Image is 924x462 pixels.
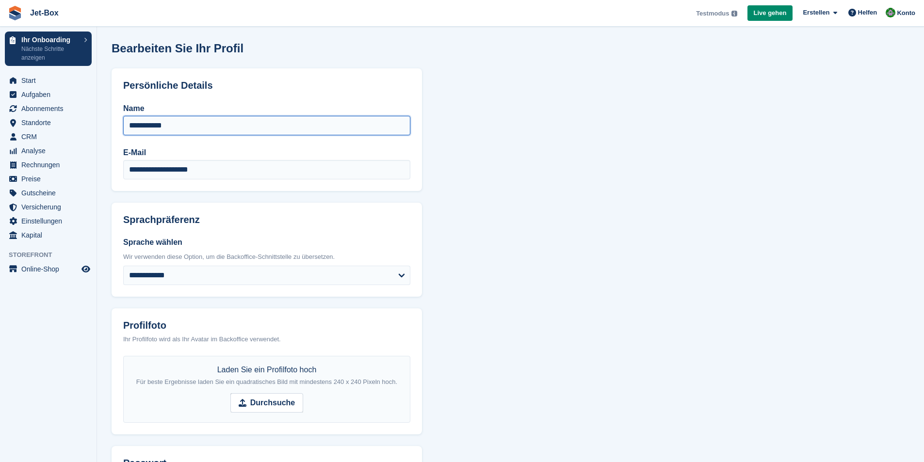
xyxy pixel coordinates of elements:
[5,116,92,129] a: menu
[886,8,895,17] img: Silvana Höh
[5,228,92,242] a: menu
[747,5,793,21] a: Live gehen
[5,214,92,228] a: menu
[803,8,829,17] span: Erstellen
[9,250,97,260] span: Storefront
[5,88,92,101] a: menu
[897,8,915,18] span: Konto
[5,186,92,200] a: menu
[754,8,787,18] span: Live gehen
[21,172,80,186] span: Preise
[858,8,877,17] span: Helfen
[21,262,80,276] span: Online-Shop
[5,172,92,186] a: menu
[123,80,410,91] h2: Persönliche Details
[21,88,80,101] span: Aufgaben
[123,147,410,159] label: E-Mail
[21,36,79,43] p: Ihr Onboarding
[21,144,80,158] span: Analyse
[123,214,410,225] h2: Sprachpräferenz
[8,6,22,20] img: stora-icon-8386f47178a22dfd0bd8f6a31ec36ba5ce8667c1dd55bd0f319d3a0aa187defe.svg
[21,116,80,129] span: Standorte
[5,102,92,115] a: menu
[21,45,79,62] p: Nächste Schritte anzeigen
[123,237,410,248] label: Sprache wählen
[123,103,410,114] label: Name
[21,200,80,214] span: Versicherung
[21,130,80,143] span: CRM
[5,130,92,143] a: menu
[123,252,410,262] div: Wir verwenden diese Option, um die Backoffice-Schnittstelle zu übersetzen.
[136,364,397,387] div: Laden Sie ein Profilfoto hoch
[21,74,80,87] span: Start
[123,335,410,344] div: Ihr Profilfoto wird als Ihr Avatar im Backoffice verwendet.
[21,102,80,115] span: Abonnements
[21,158,80,172] span: Rechnungen
[5,144,92,158] a: menu
[80,263,92,275] a: Vorschau-Shop
[21,228,80,242] span: Kapital
[112,42,243,55] h1: Bearbeiten Sie Ihr Profil
[21,186,80,200] span: Gutscheine
[731,11,737,16] img: icon-info-grey-7440780725fd019a000dd9b08b2336e03edf1995a4989e88bcd33f0948082b44.svg
[136,378,397,385] span: Für beste Ergebnisse laden Sie ein quadratisches Bild mit mindestens 240 x 240 Pixeln hoch.
[26,5,63,21] a: Jet-Box
[230,393,303,413] input: Durchsuche
[5,200,92,214] a: menu
[123,320,410,331] label: Profilfoto
[5,158,92,172] a: menu
[21,214,80,228] span: Einstellungen
[250,397,295,409] strong: Durchsuche
[5,74,92,87] a: menu
[696,9,729,18] span: Testmodus
[5,32,92,66] a: Ihr Onboarding Nächste Schritte anzeigen
[5,262,92,276] a: Speisekarte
